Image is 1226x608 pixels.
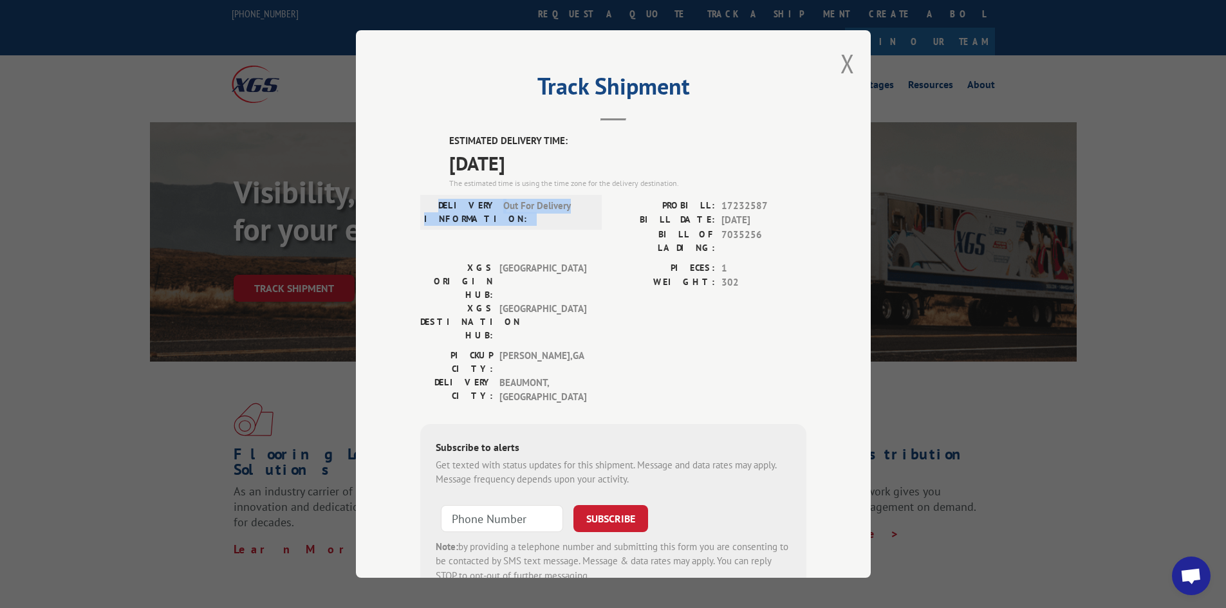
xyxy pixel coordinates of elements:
[503,199,590,226] span: Out For Delivery
[449,134,806,149] label: ESTIMATED DELIVERY TIME:
[499,349,586,376] span: [PERSON_NAME] , GA
[613,275,715,290] label: WEIGHT:
[721,213,806,228] span: [DATE]
[420,77,806,102] h2: Track Shipment
[1172,557,1211,595] div: Open chat
[420,261,493,302] label: XGS ORIGIN HUB:
[613,213,715,228] label: BILL DATE:
[424,199,497,226] label: DELIVERY INFORMATION:
[721,261,806,276] span: 1
[841,46,855,80] button: Close modal
[420,376,493,405] label: DELIVERY CITY:
[721,275,806,290] span: 302
[613,199,715,214] label: PROBILL:
[499,376,586,405] span: BEAUMONT , [GEOGRAPHIC_DATA]
[436,458,791,487] div: Get texted with status updates for this shipment. Message and data rates may apply. Message frequ...
[449,149,806,178] span: [DATE]
[436,540,791,584] div: by providing a telephone number and submitting this form you are consenting to be contacted by SM...
[436,540,458,553] strong: Note:
[721,199,806,214] span: 17232587
[449,178,806,189] div: The estimated time is using the time zone for the delivery destination.
[613,261,715,276] label: PIECES:
[573,505,648,532] button: SUBSCRIBE
[499,261,586,302] span: [GEOGRAPHIC_DATA]
[721,228,806,255] span: 7035256
[441,505,563,532] input: Phone Number
[420,349,493,376] label: PICKUP CITY:
[499,302,586,342] span: [GEOGRAPHIC_DATA]
[420,302,493,342] label: XGS DESTINATION HUB:
[436,439,791,458] div: Subscribe to alerts
[613,228,715,255] label: BILL OF LADING:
